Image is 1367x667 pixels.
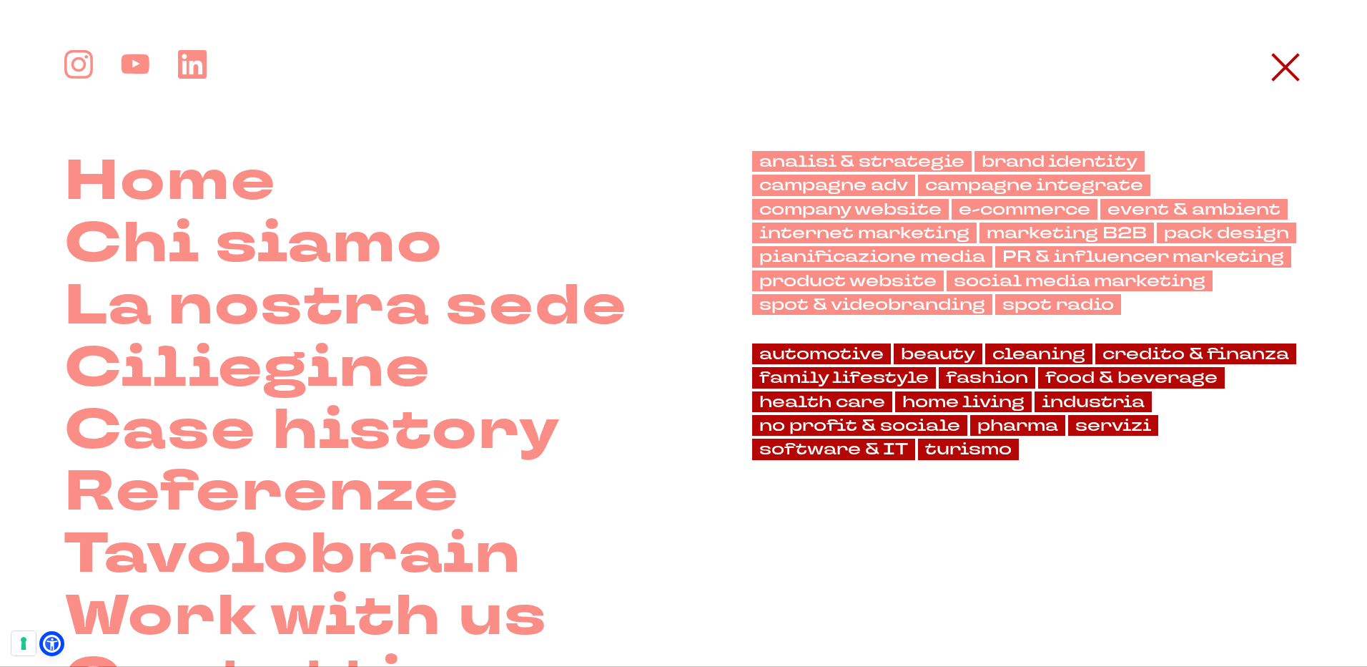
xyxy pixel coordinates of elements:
[752,439,915,459] a: software & IT
[752,223,977,243] a: internet marketing
[752,199,949,220] a: company website
[939,367,1035,388] a: fashion
[752,246,992,267] a: pianificazione media
[995,294,1121,315] a: spot radio
[995,246,1291,267] a: PR & influencer marketing
[974,151,1145,172] a: brand identity
[1100,199,1288,220] a: event & ambient
[952,199,1097,220] a: e-commerce
[752,151,972,172] a: analisi & strategie
[752,344,891,364] a: automotive
[11,631,36,656] button: Le tue preferenze relative al consenso per le tecnologie di tracciamento
[64,276,628,338] a: La nostra sede
[979,223,1154,243] a: marketing B2B
[752,415,967,436] a: no profit & sociale
[43,635,61,653] a: Open Accessibility Menu
[1035,391,1152,412] a: industria
[970,415,1065,436] a: pharma
[64,400,561,462] a: Case history
[947,271,1213,291] a: social media marketing
[1038,367,1225,388] a: food & beverage
[752,271,944,291] a: product website
[64,151,277,213] a: Home
[918,439,1019,459] a: turismo
[1095,344,1296,364] a: credito & finanza
[64,462,460,524] a: Referenze
[918,175,1150,195] a: campagne integrate
[64,586,548,648] a: Work with us
[752,367,936,388] a: family lifestyle
[1068,415,1158,436] a: servizi
[985,344,1092,364] a: cleaning
[64,213,444,276] a: Chi siamo
[752,391,892,412] a: health care
[1157,223,1296,243] a: pack design
[752,175,915,195] a: campagne adv
[895,391,1032,412] a: home living
[64,338,432,400] a: Ciliegine
[64,524,522,586] a: Tavolobrain
[752,294,992,315] a: spot & videobranding
[894,344,982,364] a: beauty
